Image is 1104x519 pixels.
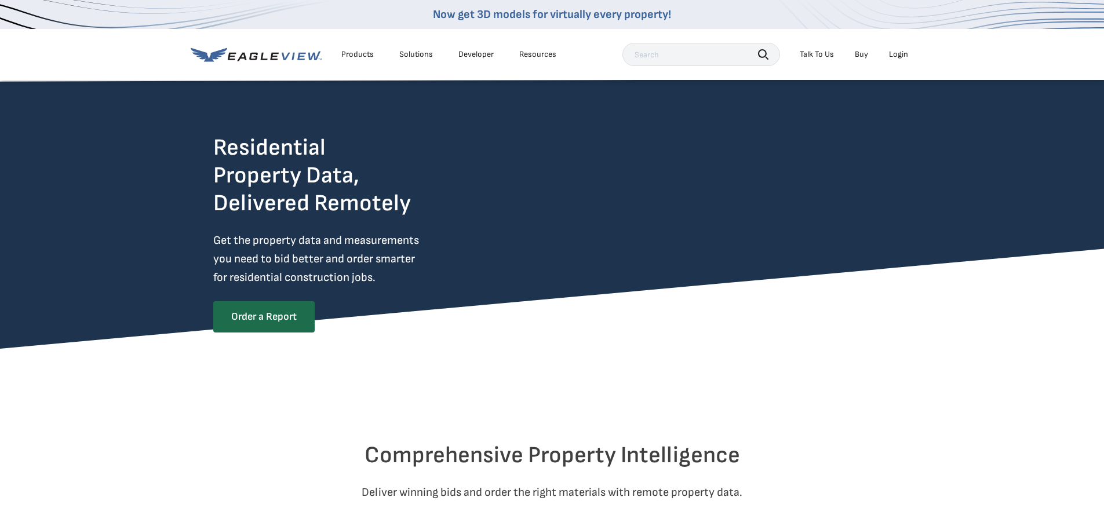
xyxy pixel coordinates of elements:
div: Login [889,49,908,60]
div: Products [341,49,374,60]
h2: Residential Property Data, Delivered Remotely [213,134,411,217]
div: Talk To Us [800,49,834,60]
a: Buy [855,49,868,60]
p: Get the property data and measurements you need to bid better and order smarter for residential c... [213,231,467,287]
h2: Comprehensive Property Intelligence [213,441,891,469]
div: Resources [519,49,556,60]
a: Order a Report [213,301,315,332]
a: Now get 3D models for virtually every property! [433,8,671,21]
div: Solutions [399,49,433,60]
a: Developer [458,49,494,60]
input: Search [622,43,780,66]
p: Deliver winning bids and order the right materials with remote property data. [213,483,891,502]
